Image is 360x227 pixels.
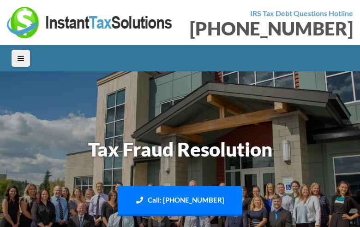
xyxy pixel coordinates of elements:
img: Instant Tax Solutions Logo [7,7,173,38]
a: Instant Tax Solutions Logo [7,17,173,26]
div: [PHONE_NUMBER] [187,19,353,38]
strong: IRS Tax Debt Questions Hotline [250,9,353,17]
h1: Tax Fraud Resolution [21,136,339,163]
button: Menu Icon [12,50,30,67]
a: Call: [PHONE_NUMBER] [118,186,242,216]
